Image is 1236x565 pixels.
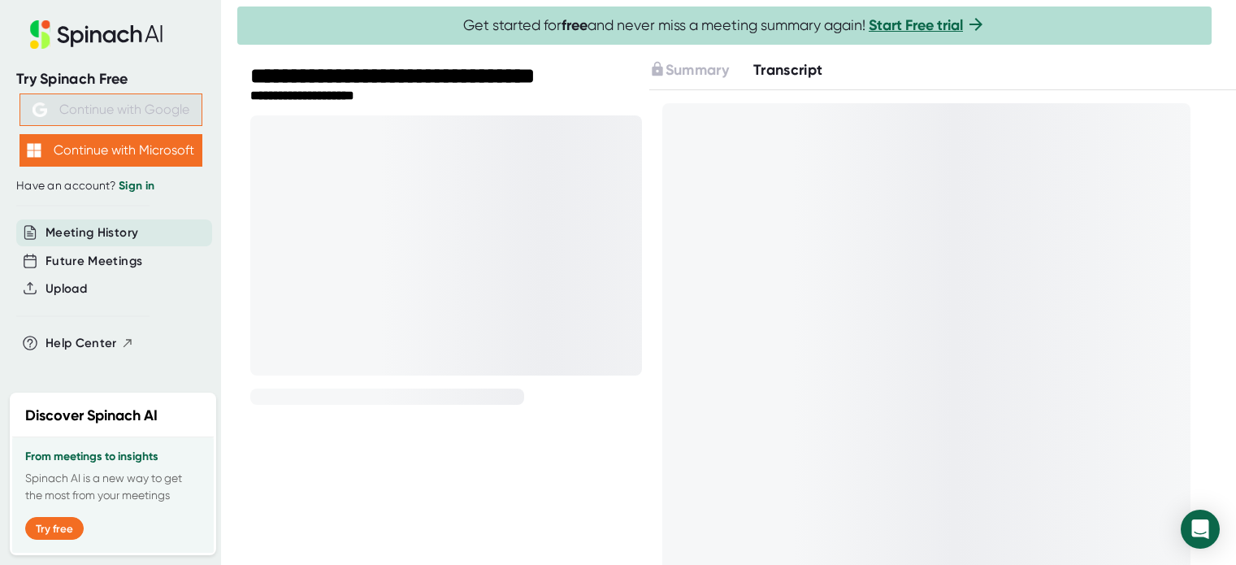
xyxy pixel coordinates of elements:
a: Start Free trial [869,16,963,34]
div: Try Spinach Free [16,70,205,89]
span: Help Center [46,334,117,353]
div: Upgrade to access [649,59,753,81]
button: Meeting History [46,224,138,242]
button: Help Center [46,334,134,353]
button: Summary [649,59,729,81]
h3: From meetings to insights [25,450,201,463]
button: Transcript [753,59,823,81]
button: Upload [46,280,87,298]
span: Transcript [753,61,823,79]
button: Future Meetings [46,252,142,271]
h2: Discover Spinach AI [25,405,158,427]
p: Spinach AI is a new way to get the most from your meetings [25,470,201,504]
a: Sign in [119,179,154,193]
div: Have an account? [16,179,205,193]
div: Open Intercom Messenger [1181,510,1220,549]
button: Continue with Microsoft [20,134,202,167]
button: Continue with Google [20,93,202,126]
span: Summary [666,61,729,79]
b: free [562,16,588,34]
img: Aehbyd4JwY73AAAAAElFTkSuQmCC [33,102,47,117]
button: Try free [25,517,84,540]
span: Get started for and never miss a meeting summary again! [463,16,986,35]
